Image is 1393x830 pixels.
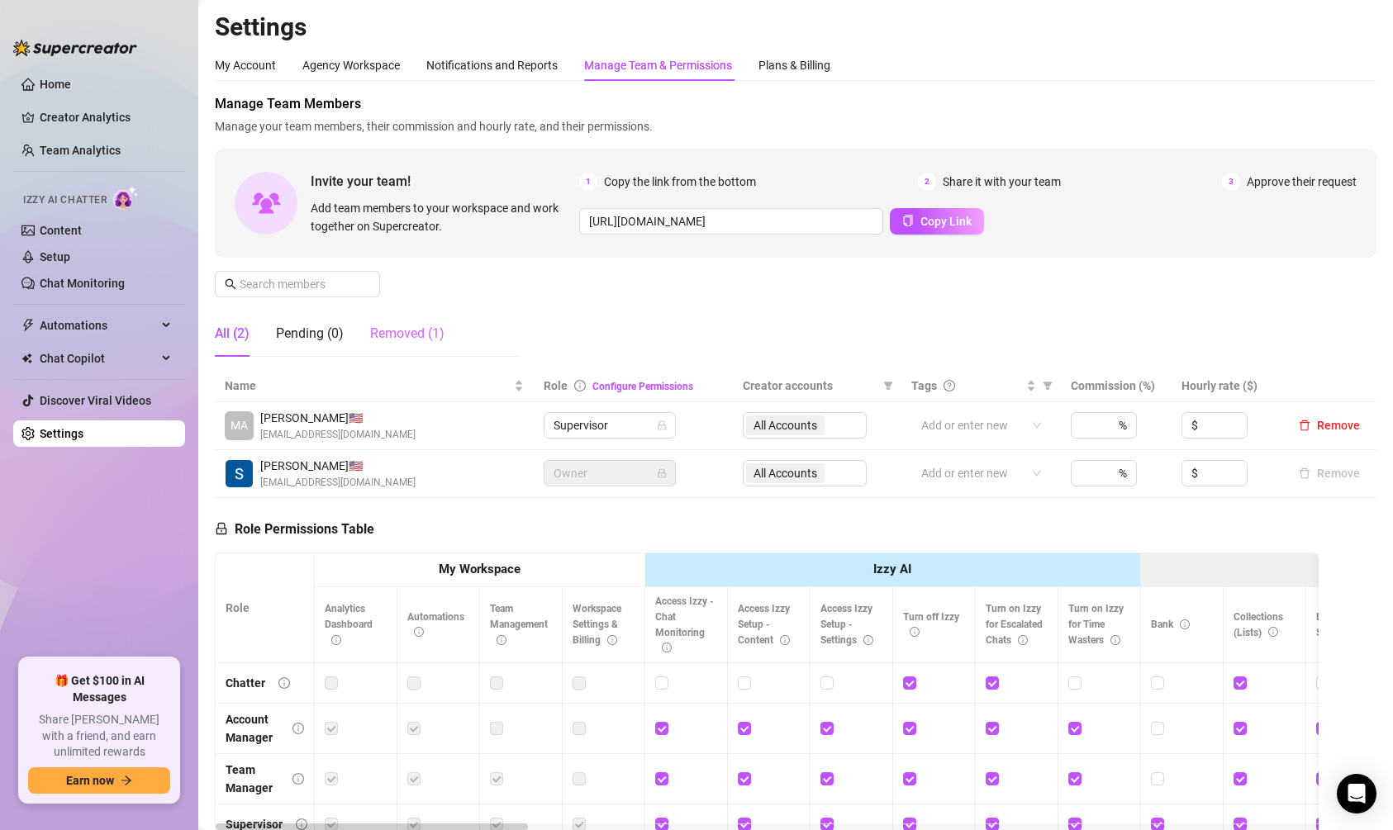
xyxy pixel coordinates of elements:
[216,553,315,663] th: Role
[657,420,667,430] span: lock
[863,635,873,645] span: info-circle
[28,767,170,794] button: Earn nowarrow-right
[260,475,416,491] span: [EMAIL_ADDRESS][DOMAIN_NAME]
[1172,370,1282,402] th: Hourly rate ($)
[226,674,265,692] div: Chatter
[113,186,139,210] img: AI Chatter
[873,562,911,576] strong: Izzy AI
[13,40,137,56] img: logo-BBDzfeDw.svg
[920,215,972,228] span: Copy Link
[276,324,344,344] div: Pending (0)
[1292,415,1367,435] button: Remove
[302,56,400,74] div: Agency Workspace
[554,461,666,486] span: Owner
[1222,173,1240,191] span: 3
[311,199,573,235] span: Add team members to your workspace and work together on Supercreator.
[292,723,304,734] span: info-circle
[574,380,586,391] span: info-circle
[1292,463,1367,483] button: Remove
[311,171,579,192] span: Invite your team!
[902,215,914,226] span: copy
[544,379,568,392] span: Role
[579,173,597,191] span: 1
[296,818,307,830] span: info-circle
[426,56,558,74] div: Notifications and Reports
[604,173,756,191] span: Copy the link from the bottom
[657,468,667,478] span: lock
[215,12,1376,43] h2: Settings
[66,774,114,787] span: Earn now
[370,324,445,344] div: Removed (1)
[40,345,157,372] span: Chat Copilot
[780,635,790,645] span: info-circle
[1337,774,1376,813] div: Open Intercom Messenger
[40,277,125,290] a: Chat Monitoring
[743,377,877,395] span: Creator accounts
[439,562,521,576] strong: My Workspace
[1061,370,1172,402] th: Commission (%)
[40,250,70,263] a: Setup
[40,394,151,407] a: Discover Viral Videos
[226,460,253,487] img: Sofie Gostosa
[215,117,1376,135] span: Manage your team members, their commission and hourly rate, and their permissions.
[225,278,236,290] span: search
[1018,635,1028,645] span: info-circle
[215,370,534,402] th: Name
[1234,611,1283,638] span: Collections (Lists)
[215,324,250,344] div: All (2)
[490,603,548,646] span: Team Management
[40,78,71,91] a: Home
[292,773,304,785] span: info-circle
[497,635,506,645] span: info-circle
[28,712,170,761] span: Share [PERSON_NAME] with a friend, and earn unlimited rewards
[662,643,672,652] span: info-circle
[738,603,790,646] span: Access Izzy Setup - Content
[40,144,121,157] a: Team Analytics
[883,381,893,391] span: filter
[260,457,416,475] span: [PERSON_NAME] 🇺🇸
[331,635,341,645] span: info-circle
[758,56,830,74] div: Plans & Billing
[226,710,279,747] div: Account Manager
[231,416,248,434] span: MA
[40,427,83,440] a: Settings
[880,373,896,398] span: filter
[943,173,1061,191] span: Share it with your team
[1110,635,1120,645] span: info-circle
[607,635,617,645] span: info-circle
[1299,420,1310,431] span: delete
[215,519,374,539] h5: Role Permissions Table
[1268,627,1278,637] span: info-circle
[40,104,172,130] a: Creator Analytics
[1068,603,1124,646] span: Turn on Izzy for Time Wasters
[944,380,955,391] span: question-circle
[1151,619,1190,630] span: Bank
[325,603,373,646] span: Analytics Dashboard
[240,275,357,293] input: Search members
[215,522,228,535] span: lock
[910,627,920,637] span: info-circle
[414,627,424,637] span: info-circle
[121,775,132,786] span: arrow-right
[40,312,157,339] span: Automations
[40,224,82,237] a: Content
[890,208,984,235] button: Copy Link
[918,173,936,191] span: 2
[911,377,937,395] span: Tags
[215,94,1376,114] span: Manage Team Members
[260,427,416,443] span: [EMAIL_ADDRESS][DOMAIN_NAME]
[592,381,693,392] a: Configure Permissions
[21,353,32,364] img: Chat Copilot
[23,192,107,208] span: Izzy AI Chatter
[584,56,732,74] div: Manage Team & Permissions
[1247,173,1357,191] span: Approve their request
[1180,619,1190,629] span: info-circle
[1039,373,1056,398] span: filter
[215,56,276,74] div: My Account
[278,677,290,689] span: info-circle
[226,761,279,797] div: Team Manager
[260,409,416,427] span: [PERSON_NAME] 🇺🇸
[554,413,666,438] span: Supervisor
[573,603,621,646] span: Workspace Settings & Billing
[903,611,959,638] span: Turn off Izzy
